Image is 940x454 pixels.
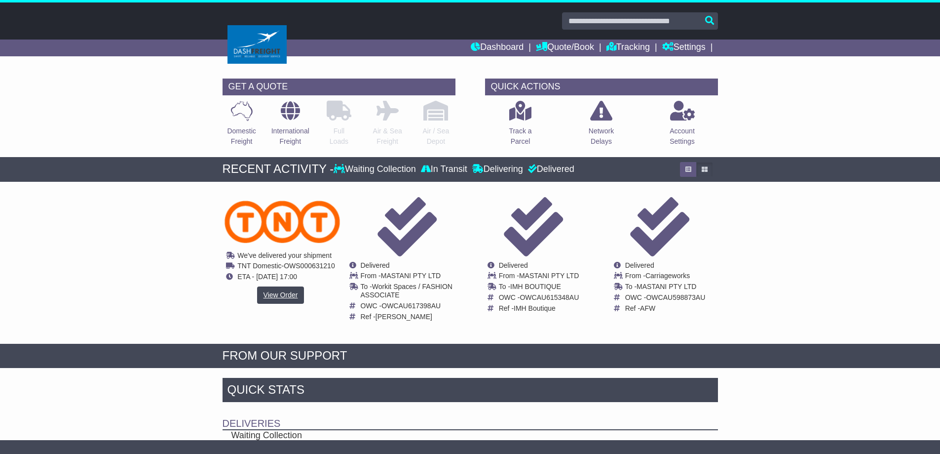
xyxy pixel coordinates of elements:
[485,79,718,95] div: QUICK ACTIONS
[223,349,718,363] div: FROM OUR SUPPORT
[223,405,718,430] td: Deliveries
[361,283,452,299] span: Workit Spaces / FASHION ASSOCIATE
[625,261,654,269] span: Delivered
[334,164,418,175] div: Waiting Collection
[499,304,579,313] td: Ref -
[361,272,465,283] td: From -
[361,283,465,302] td: To -
[327,126,351,147] p: Full Loads
[223,79,455,95] div: GET A QUOTE
[509,126,531,147] p: Track a Parcel
[423,126,450,147] p: Air / Sea Depot
[499,293,579,304] td: OWC -
[381,272,441,280] span: MASTANI PTY LTD
[625,304,706,313] td: Ref -
[510,283,561,290] span: IMH BOUTIQUE
[223,430,626,441] td: Waiting Collection
[381,302,441,310] span: OWCAU617398AU
[271,126,309,147] p: International Freight
[514,304,556,312] span: IMH Boutique
[257,287,304,304] a: View Order
[637,283,696,290] span: MASTANI PTY LTD
[418,164,470,175] div: In Transit
[588,100,614,152] a: NetworkDelays
[225,201,340,243] img: TNT_Domestic.png
[625,272,706,283] td: From -
[227,126,256,147] p: Domestic Freight
[519,272,579,280] span: MASTANI PTY LTD
[645,272,690,280] span: Carriageworks
[226,100,256,152] a: DomesticFreight
[520,293,579,301] span: OWCAU615348AU
[237,273,297,281] span: ETA - [DATE] 17:00
[669,100,695,152] a: AccountSettings
[526,164,574,175] div: Delivered
[376,313,432,321] span: [PERSON_NAME]
[284,262,335,270] span: OWS000631210
[625,293,706,304] td: OWC -
[640,304,655,312] span: AFW
[223,378,718,405] div: Quick Stats
[499,283,579,293] td: To -
[606,40,650,56] a: Tracking
[237,262,281,270] span: TNT Domestic
[670,126,695,147] p: Account Settings
[470,164,526,175] div: Delivering
[536,40,594,56] a: Quote/Book
[237,262,335,273] td: -
[237,251,332,259] span: We've delivered your shipment
[499,261,528,269] span: Delivered
[223,162,334,176] div: RECENT ACTIVITY -
[271,100,310,152] a: InternationalFreight
[625,283,706,293] td: To -
[361,261,390,269] span: Delivered
[508,100,532,152] a: Track aParcel
[471,40,524,56] a: Dashboard
[499,272,579,283] td: From -
[589,126,614,147] p: Network Delays
[361,313,465,321] td: Ref -
[646,293,705,301] span: OWCAU598873AU
[662,40,706,56] a: Settings
[361,302,465,313] td: OWC -
[373,126,402,147] p: Air & Sea Freight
